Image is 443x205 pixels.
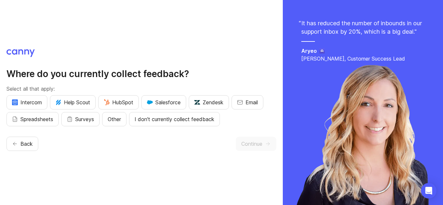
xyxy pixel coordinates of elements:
[12,99,18,105] img: eRR1duPH6fQxdnSV9IruPjCimau6md0HxlPR81SIPROHX1VjYjAN9a41AAAAAElFTkSuQmCC
[147,99,153,105] img: GKxMRLiRsgdWqxrdBeWfGK5kaZ2alx1WifDSa2kSTsK6wyJURKhUuPoQRYzjholVGzT2A2owx2gHwZoyZHHCYJ8YNOAZj3DSg...
[296,63,430,205] img: chelsea-96a536e71b9ea441f0eb6422f2eb9514.webp
[301,47,317,55] h5: Aryeo
[104,98,133,106] span: HubSpot
[245,98,258,106] span: Email
[98,95,139,109] button: HubSpot
[141,95,186,109] button: Salesforce
[301,19,425,36] p: It has reduced the number of inbounds in our support inbox by 20%, which is a big deal. "
[129,112,220,126] button: I don't currently collect feedback
[421,183,437,199] div: Open Intercom Messenger
[194,98,223,106] span: Zendesk
[236,137,276,151] button: Continue
[108,115,121,123] span: Other
[6,49,35,57] img: Canny logo
[319,48,325,53] img: Aryeo logo
[189,95,229,109] button: Zendesk
[50,95,96,109] button: Help Scout
[20,140,33,148] span: Back
[75,115,94,123] span: Surveys
[6,95,47,109] button: Intercom
[61,112,100,126] button: Surveys
[135,115,214,123] span: I don't currently collect feedback
[102,112,126,126] button: Other
[20,115,53,123] span: Spreadsheets
[6,85,276,93] p: Select all that apply:
[232,95,263,109] button: Email
[6,137,38,151] button: Back
[301,55,425,63] p: [PERSON_NAME], Customer Success Lead
[12,98,42,106] span: Intercom
[55,99,61,105] img: kV1LT1TqjqNHPtRK7+FoaplE1qRq1yqhg056Z8K5Oc6xxgIuf0oNQ9LelJqbcyPisAf0C9LDpX5UIuAAAAAElFTkSuQmCC
[194,99,200,105] img: UniZRqrCPz6BHUWevMzgDJ1FW4xaGg2egd7Chm8uY0Al1hkDyjqDa8Lkk0kDEdqKkBok+T4wfoD0P0o6UMciQ8AAAAASUVORK...
[55,98,90,106] span: Help Scout
[147,98,181,106] span: Salesforce
[241,140,262,148] span: Continue
[104,99,110,105] img: G+3M5qq2es1si5SaumCnMN47tP1CvAZneIVX5dcx+oz+ZLhv4kfP9DwAAAABJRU5ErkJggg==
[6,112,59,126] button: Spreadsheets
[6,68,276,80] h2: Where do you currently collect feedback?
